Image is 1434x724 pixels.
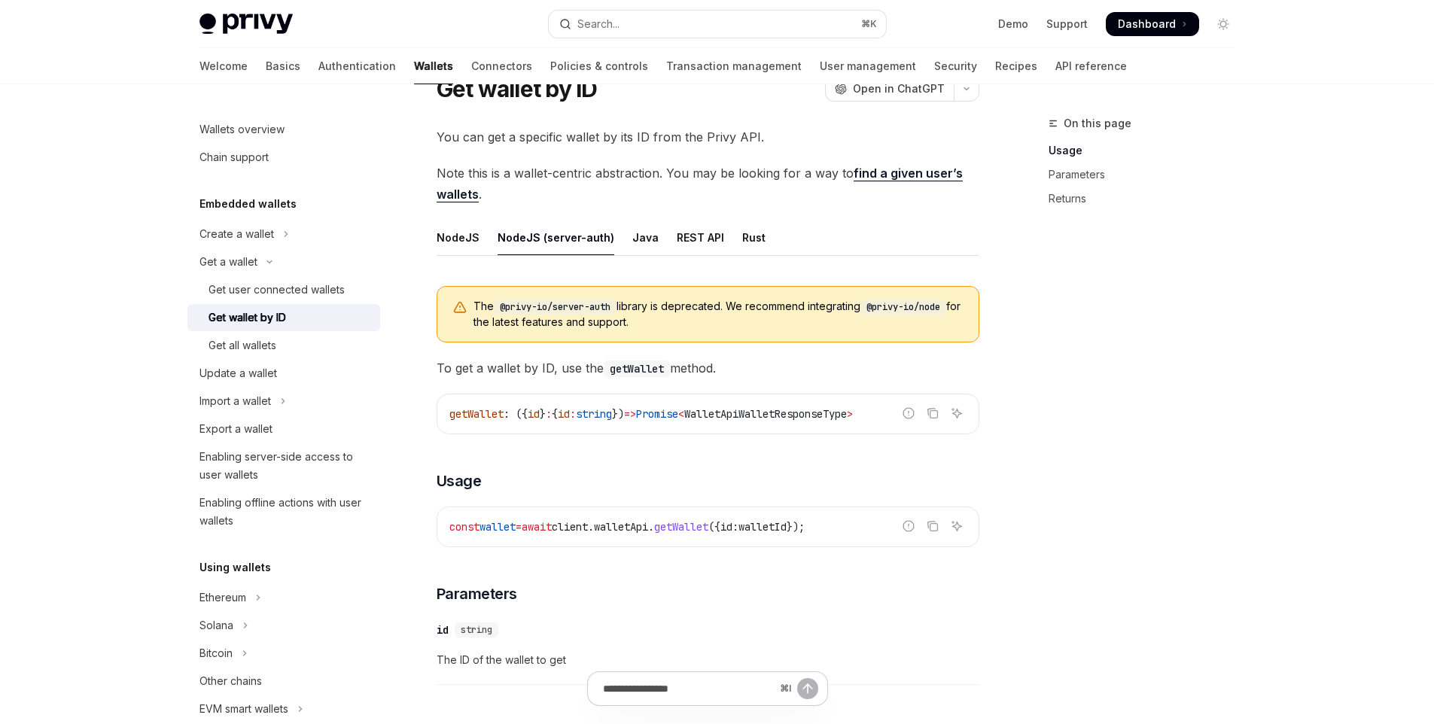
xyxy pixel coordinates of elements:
[199,672,262,690] div: Other chains
[577,15,620,33] div: Search...
[923,516,942,536] button: Copy the contents from the code block
[452,300,467,315] svg: Warning
[187,248,380,275] button: Toggle Get a wallet section
[437,75,598,102] h1: Get wallet by ID
[187,640,380,667] button: Toggle Bitcoin section
[603,672,774,705] input: Ask a question...
[187,415,380,443] a: Export a wallet
[199,644,233,662] div: Bitcoin
[199,700,288,718] div: EVM smart wallets
[787,520,805,534] span: });
[199,148,269,166] div: Chain support
[1118,17,1176,32] span: Dashboard
[742,220,766,255] div: Rust
[947,403,967,423] button: Ask AI
[1064,114,1131,132] span: On this page
[187,304,380,331] a: Get wallet by ID
[199,420,272,438] div: Export a wallet
[820,48,916,84] a: User management
[1106,12,1199,36] a: Dashboard
[677,220,724,255] div: REST API
[199,448,371,484] div: Enabling server-side access to user wallets
[199,494,371,530] div: Enabling offline actions with user wallets
[199,392,271,410] div: Import a wallet
[738,520,787,534] span: walletId
[648,520,654,534] span: .
[498,220,614,255] div: NodeJS (server-auth)
[549,11,886,38] button: Open search
[187,221,380,248] button: Toggle Create a wallet section
[947,516,967,536] button: Ask AI
[1046,17,1088,32] a: Support
[199,48,248,84] a: Welcome
[266,48,300,84] a: Basics
[860,300,946,315] code: @privy-io/node
[187,388,380,415] button: Toggle Import a wallet section
[516,520,522,534] span: =
[998,17,1028,32] a: Demo
[552,407,558,421] span: {
[437,651,979,669] span: The ID of the wallet to get
[708,520,720,534] span: ({
[995,48,1037,84] a: Recipes
[588,520,594,534] span: .
[449,407,504,421] span: getWallet
[473,299,964,330] span: The library is deprecated. We recommend integrating for the latest features and support.
[546,407,552,421] span: :
[825,76,954,102] button: Open in ChatGPT
[209,309,286,327] div: Get wallet by ID
[414,48,453,84] a: Wallets
[899,403,918,423] button: Report incorrect code
[199,558,271,576] h5: Using wallets
[437,622,449,637] div: id
[678,407,684,421] span: <
[471,48,532,84] a: Connectors
[187,489,380,534] a: Enabling offline actions with user wallets
[187,332,380,359] a: Get all wallets
[797,678,818,699] button: Send message
[522,520,552,534] span: await
[187,695,380,722] button: Toggle EVM smart wallets section
[480,520,516,534] span: wallet
[199,120,285,138] div: Wallets overview
[552,520,588,534] span: client
[934,48,977,84] a: Security
[187,668,380,695] a: Other chains
[612,407,624,421] span: })
[199,253,257,271] div: Get a wallet
[1049,163,1247,187] a: Parameters
[437,163,979,205] span: Note this is a wallet-centric abstraction. You may be looking for a way to .
[684,407,847,421] span: WalletApiWalletResponseType
[570,407,576,421] span: :
[1055,48,1127,84] a: API reference
[494,300,617,315] code: @privy-io/server-auth
[594,520,648,534] span: walletApi
[666,48,802,84] a: Transaction management
[449,520,480,534] span: const
[318,48,396,84] a: Authentication
[199,616,233,634] div: Solana
[576,407,612,421] span: string
[923,403,942,423] button: Copy the contents from the code block
[437,357,979,379] span: To get a wallet by ID, use the method.
[437,220,480,255] div: NodeJS
[861,18,877,30] span: ⌘ K
[199,225,274,243] div: Create a wallet
[187,276,380,303] a: Get user connected wallets
[550,48,648,84] a: Policies & controls
[1049,138,1247,163] a: Usage
[899,516,918,536] button: Report incorrect code
[853,81,945,96] span: Open in ChatGPT
[528,407,540,421] span: id
[209,281,345,299] div: Get user connected wallets
[199,14,293,35] img: light logo
[437,583,517,604] span: Parameters
[187,360,380,387] a: Update a wallet
[558,407,570,421] span: id
[209,336,276,354] div: Get all wallets
[199,364,277,382] div: Update a wallet
[437,470,482,491] span: Usage
[187,612,380,639] button: Toggle Solana section
[437,126,979,148] span: You can get a specific wallet by its ID from the Privy API.
[187,144,380,171] a: Chain support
